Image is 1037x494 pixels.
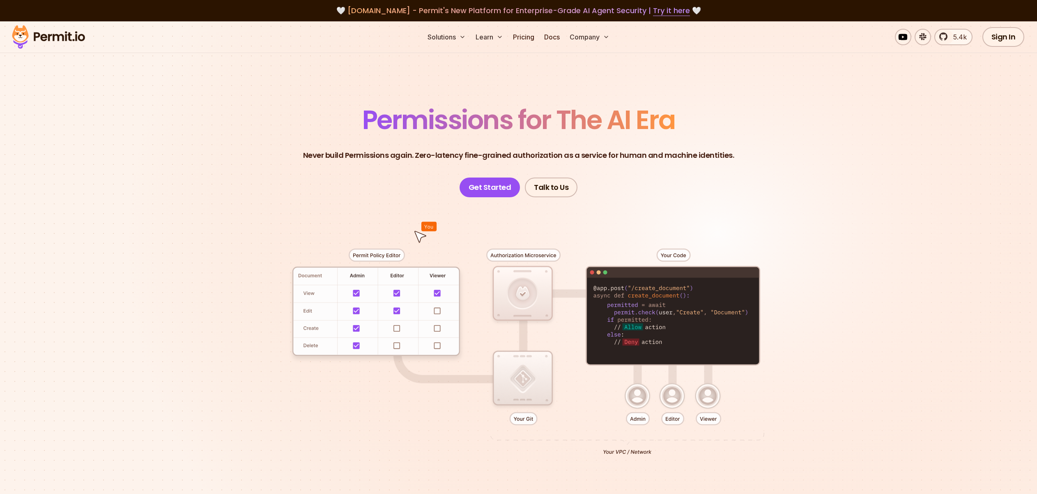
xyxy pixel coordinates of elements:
a: Sign In [982,27,1025,47]
a: Get Started [460,178,520,197]
a: Pricing [510,29,538,45]
span: Permissions for The AI Era [362,102,675,138]
button: Company [566,29,613,45]
p: Never build Permissions again. Zero-latency fine-grained authorization as a service for human and... [303,150,734,161]
a: Try it here [653,5,690,16]
div: 🤍 🤍 [20,5,1017,16]
a: 5.4k [934,29,973,45]
a: Talk to Us [525,178,577,197]
span: 5.4k [948,32,967,42]
span: [DOMAIN_NAME] - Permit's New Platform for Enterprise-Grade AI Agent Security | [347,5,690,16]
a: Docs [541,29,563,45]
img: Permit logo [8,23,89,51]
button: Learn [472,29,506,45]
button: Solutions [424,29,469,45]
